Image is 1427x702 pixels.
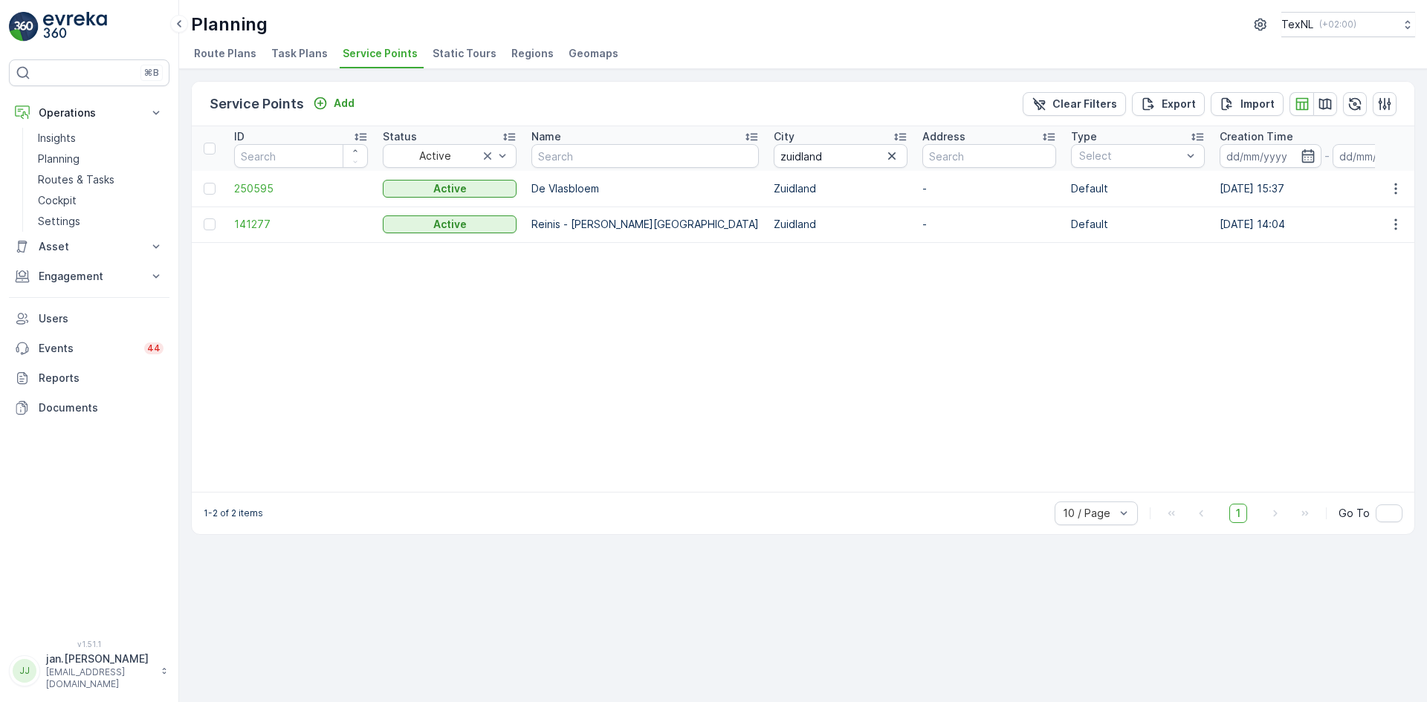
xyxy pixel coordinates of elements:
div: Toggle Row Selected [204,183,216,195]
button: Engagement [9,261,169,291]
p: Asset [39,239,140,254]
p: Default [1071,181,1205,196]
p: - [922,217,1056,232]
p: jan.[PERSON_NAME] [46,651,153,666]
button: Asset [9,232,169,261]
input: Search [234,144,368,168]
p: Status [383,129,417,144]
button: TexNL(+02:00) [1281,12,1415,37]
input: Search [922,144,1056,168]
input: Search [531,144,759,168]
p: TexNL [1281,17,1313,32]
a: Events44 [9,334,169,363]
button: Clear Filters [1023,92,1126,116]
a: Planning [32,149,169,169]
p: Insights [38,131,76,146]
p: Creation Time [1220,129,1293,144]
button: Add [307,94,360,112]
p: Service Points [210,94,304,114]
img: logo_light-DOdMpM7g.png [43,12,107,42]
p: Planning [191,13,268,36]
a: Users [9,304,169,334]
p: ( +02:00 ) [1319,19,1356,30]
p: Cockpit [38,193,77,208]
p: Active [433,217,467,232]
p: Export [1162,97,1196,111]
p: Users [39,311,164,326]
a: 250595 [234,181,368,196]
button: Export [1132,92,1205,116]
button: Operations [9,98,169,128]
span: 1 [1229,504,1247,523]
span: v 1.51.1 [9,640,169,649]
button: JJjan.[PERSON_NAME][EMAIL_ADDRESS][DOMAIN_NAME] [9,651,169,690]
a: Settings [32,211,169,232]
div: JJ [13,659,36,683]
span: Service Points [343,46,418,61]
img: logo [9,12,39,42]
p: Type [1071,129,1097,144]
p: Address [922,129,965,144]
p: Settings [38,214,80,229]
a: Reports [9,363,169,393]
p: Active [433,181,467,196]
p: - [1324,147,1330,165]
span: Geomaps [569,46,618,61]
p: Reports [39,371,164,386]
p: Reinis - [PERSON_NAME][GEOGRAPHIC_DATA] [531,217,759,232]
a: Cockpit [32,190,169,211]
a: Insights [32,128,169,149]
p: Events [39,341,135,356]
p: ⌘B [144,67,159,79]
span: Task Plans [271,46,328,61]
p: Routes & Tasks [38,172,114,187]
p: Operations [39,105,140,120]
p: Select [1079,149,1182,163]
span: Static Tours [433,46,496,61]
button: Active [383,180,517,198]
span: Go To [1339,506,1370,521]
p: De Vlasbloem [531,181,759,196]
p: 44 [147,342,161,354]
p: Documents [39,400,164,415]
p: Planning [38,152,80,166]
p: [EMAIL_ADDRESS][DOMAIN_NAME] [46,666,153,690]
p: Default [1071,217,1205,232]
p: Clear Filters [1052,97,1117,111]
a: Routes & Tasks [32,169,169,190]
button: Active [383,215,517,233]
button: Import [1211,92,1284,116]
div: Toggle Row Selected [204,218,216,230]
input: Search [774,144,907,168]
p: - [922,181,1056,196]
p: City [774,129,795,144]
span: Route Plans [194,46,256,61]
p: 1-2 of 2 items [204,507,263,519]
p: Import [1240,97,1275,111]
p: Engagement [39,269,140,284]
p: Name [531,129,561,144]
span: Regions [511,46,554,61]
p: Add [334,96,355,111]
a: 141277 [234,217,368,232]
p: Zuidland [774,181,907,196]
input: dd/mm/yyyy [1220,144,1321,168]
p: Zuidland [774,217,907,232]
a: Documents [9,393,169,423]
p: ID [234,129,245,144]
